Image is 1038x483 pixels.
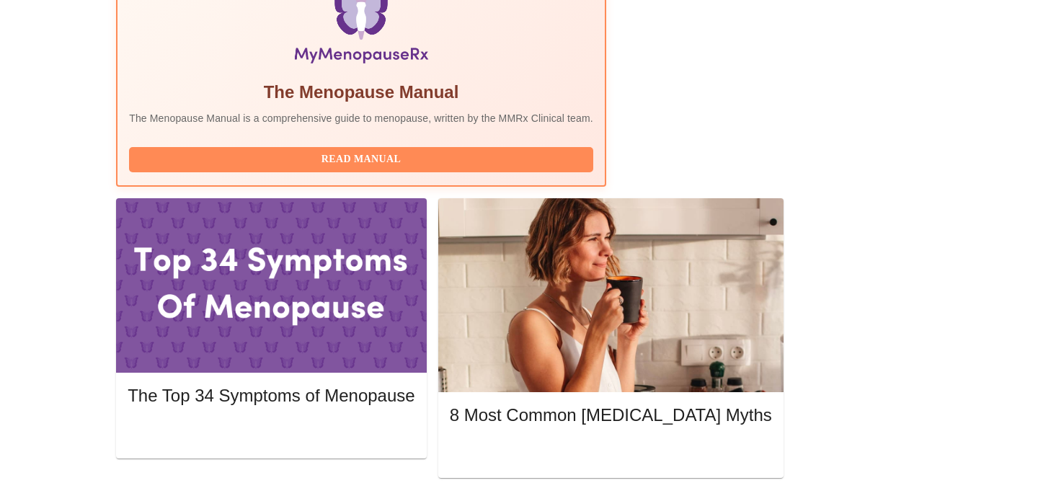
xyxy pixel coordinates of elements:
[129,81,593,104] h5: The Menopause Manual
[128,425,418,438] a: Read More
[464,444,758,462] span: Read More
[129,152,597,164] a: Read Manual
[129,147,593,172] button: Read Manual
[128,384,414,407] h5: The Top 34 Symptoms of Menopause
[450,404,772,427] h5: 8 Most Common [MEDICAL_DATA] Myths
[143,151,579,169] span: Read Manual
[129,111,593,125] p: The Menopause Manual is a comprehensive guide to menopause, written by the MMRx Clinical team.
[142,424,400,442] span: Read More
[450,446,776,458] a: Read More
[450,440,772,466] button: Read More
[128,420,414,446] button: Read More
